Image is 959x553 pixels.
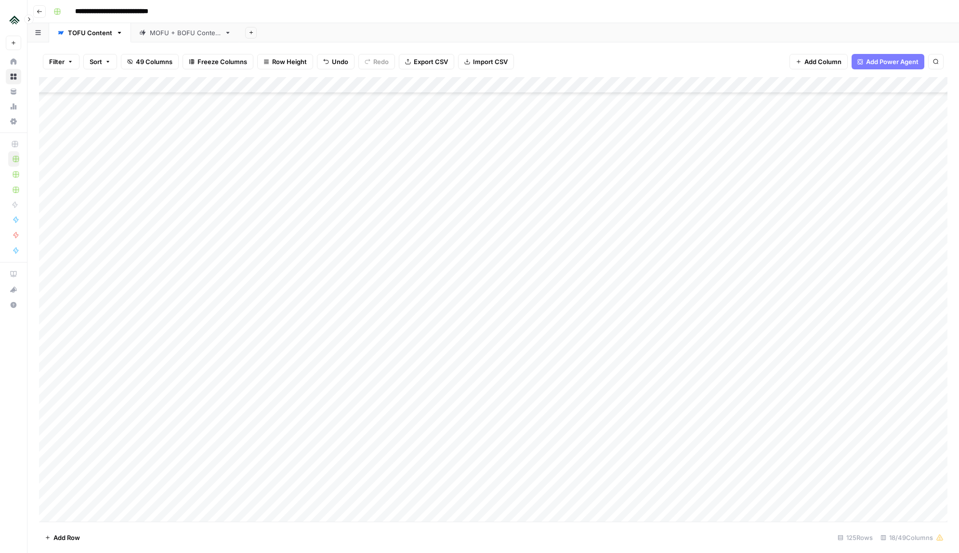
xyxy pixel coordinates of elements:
[6,297,21,313] button: Help + Support
[6,84,21,99] a: Your Data
[804,57,841,66] span: Add Column
[43,54,79,69] button: Filter
[6,8,21,32] button: Workspace: Uplisting
[877,530,947,545] div: 18/49 Columns
[39,530,86,545] button: Add Row
[136,57,172,66] span: 49 Columns
[53,533,80,542] span: Add Row
[6,69,21,84] a: Browse
[473,57,508,66] span: Import CSV
[6,282,21,297] button: What's new?
[414,57,448,66] span: Export CSV
[6,11,23,28] img: Uplisting Logo
[6,54,21,69] a: Home
[150,28,221,38] div: MOFU + BOFU Content
[317,54,355,69] button: Undo
[49,23,131,42] a: TOFU Content
[358,54,395,69] button: Redo
[852,54,924,69] button: Add Power Agent
[332,57,348,66] span: Undo
[866,57,919,66] span: Add Power Agent
[68,28,112,38] div: TOFU Content
[6,114,21,129] a: Settings
[197,57,247,66] span: Freeze Columns
[458,54,514,69] button: Import CSV
[83,54,117,69] button: Sort
[6,266,21,282] a: AirOps Academy
[834,530,877,545] div: 125 Rows
[399,54,454,69] button: Export CSV
[373,57,389,66] span: Redo
[257,54,313,69] button: Row Height
[49,57,65,66] span: Filter
[131,23,239,42] a: MOFU + BOFU Content
[789,54,848,69] button: Add Column
[272,57,307,66] span: Row Height
[183,54,253,69] button: Freeze Columns
[6,99,21,114] a: Usage
[90,57,102,66] span: Sort
[121,54,179,69] button: 49 Columns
